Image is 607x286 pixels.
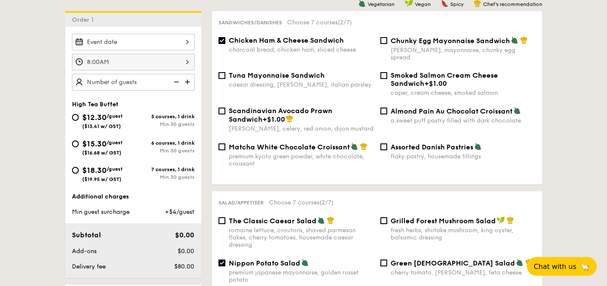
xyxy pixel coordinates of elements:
span: Choose 7 courses [269,199,334,206]
input: The Classic Caesar Saladromaine lettuce, croutons, shaved parmesan flakes, cherry tomatoes, house... [219,217,225,224]
span: /guest [106,140,123,146]
button: Chat with us🦙 [527,257,597,276]
input: Matcha White Chocolate Croissantpremium kyoto green powder, white chocolate, croissant [219,143,225,150]
div: 7 courses, 1 drink [133,166,195,172]
div: [PERSON_NAME], mayonnaise, chunky egg spread [391,47,535,61]
span: Grilled Forest Mushroom Salad [391,217,496,225]
input: Grilled Forest Mushroom Saladfresh herbs, shiitake mushroom, king oyster, balsamic dressing [380,217,387,224]
img: icon-add.58712e84.svg [182,74,195,90]
div: Min 30 guests [133,121,195,127]
input: Event time [72,54,195,70]
span: (2/7) [319,199,334,206]
input: Chicken Ham & Cheese Sandwichcharcoal bread, chicken ham, sliced cheese [219,37,225,44]
span: Matcha White Chocolate Croissant [229,143,350,151]
img: icon-vegetarian.fe4039eb.svg [351,143,358,150]
div: 5 courses, 1 drink [133,114,195,120]
span: Add-ons [72,248,97,255]
span: $15.30 [82,139,106,149]
span: Spicy [450,1,463,7]
span: Chef's recommendation [483,1,542,7]
span: High Tea Buffet [72,101,118,108]
img: icon-chef-hat.a58ddaea.svg [286,115,293,123]
div: Additional charges [72,193,195,201]
span: $80.00 [174,263,194,270]
img: icon-vegetarian.fe4039eb.svg [513,107,521,114]
img: icon-chef-hat.a58ddaea.svg [506,216,514,224]
div: cherry tomato, [PERSON_NAME], feta cheese [391,269,535,276]
span: (2/7) [338,19,352,26]
span: Tuna Mayonnaise Sandwich [229,71,325,79]
span: Chat with us [534,263,576,271]
span: /guest [106,166,123,172]
span: Nippon Potato Salad [229,259,300,267]
div: Min 30 guests [133,174,195,180]
span: /guest [106,113,123,119]
span: Green [DEMOGRAPHIC_DATA] Salad [391,259,515,267]
img: icon-vegan.f8ff3823.svg [497,216,505,224]
img: icon-chef-hat.a58ddaea.svg [525,259,533,266]
input: Assorted Danish Pastriesflaky pastry, housemade fillings [380,143,387,150]
input: $15.30/guest($16.68 w/ GST)6 courses, 1 drinkMin 30 guests [72,140,79,147]
span: Smoked Salmon Cream Cheese Sandwich [391,71,498,88]
div: romaine lettuce, croutons, shaved parmesan flakes, cherry tomatoes, housemade caesar dressing [229,227,374,248]
img: icon-vegetarian.fe4039eb.svg [301,259,309,266]
img: icon-chef-hat.a58ddaea.svg [360,143,368,150]
span: $18.30 [82,166,106,175]
input: Tuna Mayonnaise Sandwichcaesar dressing, [PERSON_NAME], italian parsley [219,72,225,79]
div: caesar dressing, [PERSON_NAME], italian parsley [229,81,374,88]
div: premium kyoto green powder, white chocolate, croissant [229,153,374,167]
div: flaky pastry, housemade fillings [391,153,535,160]
span: Order 1 [72,16,97,23]
img: icon-reduce.1d2dbef1.svg [169,74,182,90]
span: Vegan [415,1,431,7]
input: Green [DEMOGRAPHIC_DATA] Saladcherry tomato, [PERSON_NAME], feta cheese [380,260,387,266]
span: Salad/Appetiser [219,200,264,206]
span: $0.00 [175,231,194,239]
div: caper, cream cheese, smoked salmon [391,89,535,96]
span: Chicken Ham & Cheese Sandwich [229,36,344,44]
span: $12.30 [82,113,106,122]
span: ($19.95 w/ GST) [82,176,121,182]
div: 6 courses, 1 drink [133,140,195,146]
input: Number of guests [72,74,195,90]
span: Scandinavian Avocado Prawn Sandwich [229,107,332,123]
span: Almond Pain Au Chocolat Croissant [391,107,512,115]
span: Subtotal [72,231,101,239]
input: $18.30/guest($19.95 w/ GST)7 courses, 1 drinkMin 30 guests [72,167,79,174]
span: The Classic Caesar Salad [229,217,316,225]
span: ($16.68 w/ GST) [82,150,121,156]
span: Choose 7 courses [287,19,352,26]
input: Event date [72,34,195,50]
div: Min 30 guests [133,148,195,154]
span: 🦙 [580,262,590,271]
div: charcoal bread, chicken ham, sliced cheese [229,46,374,53]
img: icon-vegetarian.fe4039eb.svg [516,259,524,266]
img: icon-vegetarian.fe4039eb.svg [317,216,325,224]
img: icon-vegetarian.fe4039eb.svg [511,36,518,44]
div: a sweet puff pastry filled with dark chocolate [391,117,535,124]
span: Min guest surcharge [72,208,129,216]
input: Scandinavian Avocado Prawn Sandwich+$1.00[PERSON_NAME], celery, red onion, dijon mustard [219,108,225,114]
img: icon-chef-hat.a58ddaea.svg [327,216,334,224]
div: fresh herbs, shiitake mushroom, king oyster, balsamic dressing [391,227,535,241]
span: Chunky Egg Mayonnaise Sandwich [391,37,510,45]
div: [PERSON_NAME], celery, red onion, dijon mustard [229,125,374,132]
input: Nippon Potato Saladpremium japanese mayonnaise, golden russet potato [219,260,225,266]
img: icon-vegetarian.fe4039eb.svg [474,143,482,150]
span: +$1.00 [424,79,447,88]
span: Assorted Danish Pastries [391,143,473,151]
span: Vegetarian [368,1,394,7]
input: $12.30/guest($13.41 w/ GST)5 courses, 1 drinkMin 30 guests [72,114,79,121]
span: +$4/guest [165,208,194,216]
input: Almond Pain Au Chocolat Croissanta sweet puff pastry filled with dark chocolate [380,108,387,114]
span: Sandwiches/Danishes [219,20,282,26]
img: icon-chef-hat.a58ddaea.svg [520,36,528,44]
span: ($13.41 w/ GST) [82,123,121,129]
input: Smoked Salmon Cream Cheese Sandwich+$1.00caper, cream cheese, smoked salmon [380,72,387,79]
input: Chunky Egg Mayonnaise Sandwich[PERSON_NAME], mayonnaise, chunky egg spread [380,37,387,44]
span: $0.00 [178,248,194,255]
span: +$1.00 [262,115,285,123]
div: premium japanese mayonnaise, golden russet potato [229,269,374,283]
span: Delivery fee [72,263,106,270]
